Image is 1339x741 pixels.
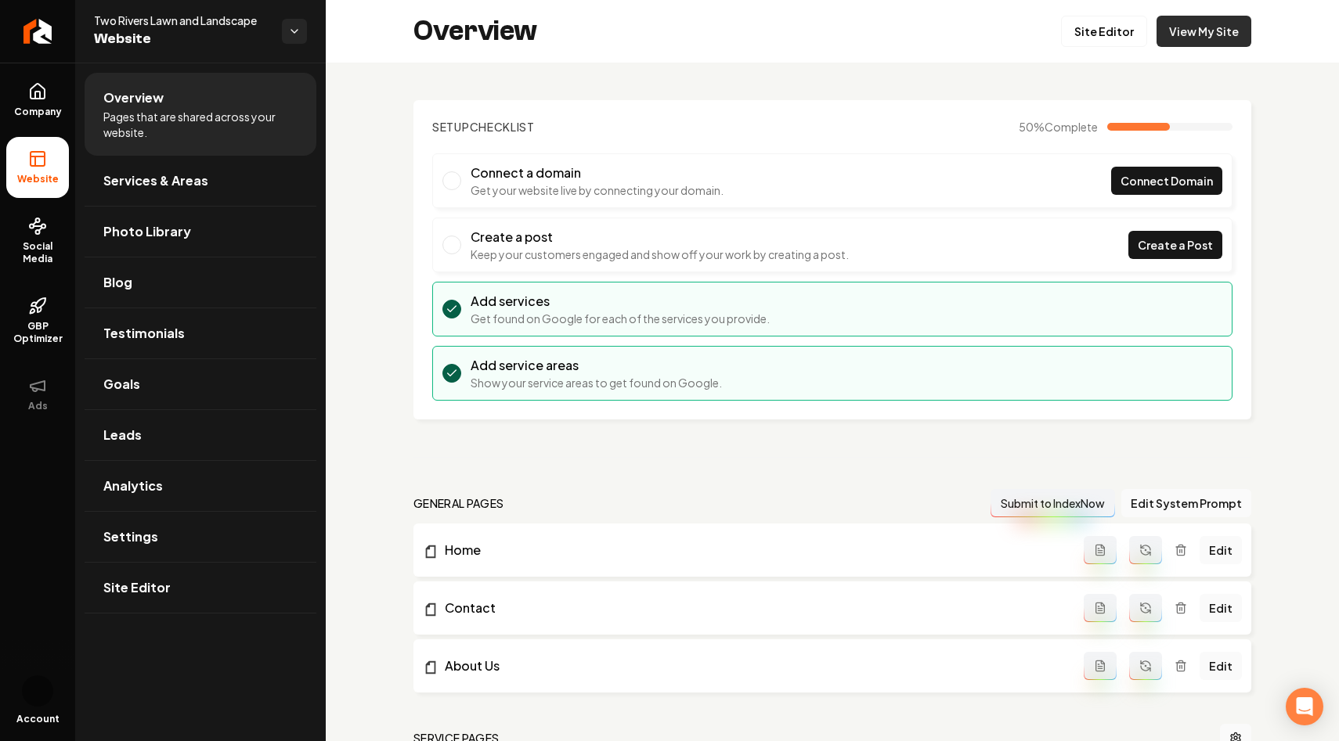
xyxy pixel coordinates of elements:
span: Complete [1045,120,1098,134]
button: Add admin page prompt [1084,652,1117,680]
a: Social Media [6,204,69,278]
span: 50 % [1019,119,1098,135]
span: Connect Domain [1121,173,1213,189]
a: Leads [85,410,316,460]
a: Company [6,70,69,131]
span: Account [16,713,60,725]
span: Ads [22,400,54,412]
span: Company [8,106,68,118]
a: Testimonials [85,308,316,358]
span: Blog [103,273,132,292]
button: Ads [6,364,69,425]
span: Site Editor [103,578,171,597]
a: Home [423,541,1084,559]
p: Get your website live by connecting your domain. [471,182,724,198]
a: Goals [85,359,316,409]
p: Keep your customers engaged and show off your work by creating a post. [471,246,849,262]
img: Rebolt Logo [23,19,52,44]
button: Edit System Prompt [1121,489,1251,517]
a: Site Editor [1061,16,1147,47]
h2: Checklist [432,119,535,135]
div: Open Intercom Messenger [1286,688,1323,725]
span: Leads [103,426,142,444]
span: Website [94,28,269,50]
span: Pages that are shared across your website. [103,109,298,140]
span: Two Rivers Lawn and Landscape [94,13,269,28]
a: View My Site [1157,16,1251,47]
span: Photo Library [103,222,191,241]
span: Website [11,173,65,185]
span: Testimonials [103,324,185,343]
span: Social Media [6,240,69,265]
span: Analytics [103,477,163,495]
button: Add admin page prompt [1084,536,1117,564]
span: Services & Areas [103,171,208,190]
span: Settings [103,527,158,546]
a: Photo Library [85,207,316,257]
button: Submit to IndexNow [991,489,1115,517]
a: Edit [1200,536,1242,564]
button: Add admin page prompt [1084,594,1117,622]
a: Edit [1200,594,1242,622]
span: GBP Optimizer [6,320,69,345]
a: Edit [1200,652,1242,680]
a: Blog [85,257,316,308]
h3: Add services [471,292,770,311]
a: GBP Optimizer [6,284,69,358]
a: Settings [85,512,316,562]
h2: Overview [413,16,537,47]
span: Goals [103,375,140,394]
a: Site Editor [85,563,316,613]
a: About Us [423,656,1084,675]
h3: Add service areas [471,356,722,375]
a: Contact [423,599,1084,617]
h3: Create a post [471,228,849,246]
h3: Connect a domain [471,164,724,182]
p: Show your service areas to get found on Google. [471,375,722,390]
a: Create a Post [1128,231,1222,259]
a: Services & Areas [85,156,316,206]
h2: general pages [413,495,504,511]
a: Connect Domain [1111,167,1222,195]
span: Overview [103,88,164,107]
a: Analytics [85,461,316,511]
button: Open user button [22,675,53,707]
img: Will Henderson [22,675,53,707]
span: Create a Post [1138,237,1213,254]
p: Get found on Google for each of the services you provide. [471,311,770,326]
span: Setup [432,120,470,134]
